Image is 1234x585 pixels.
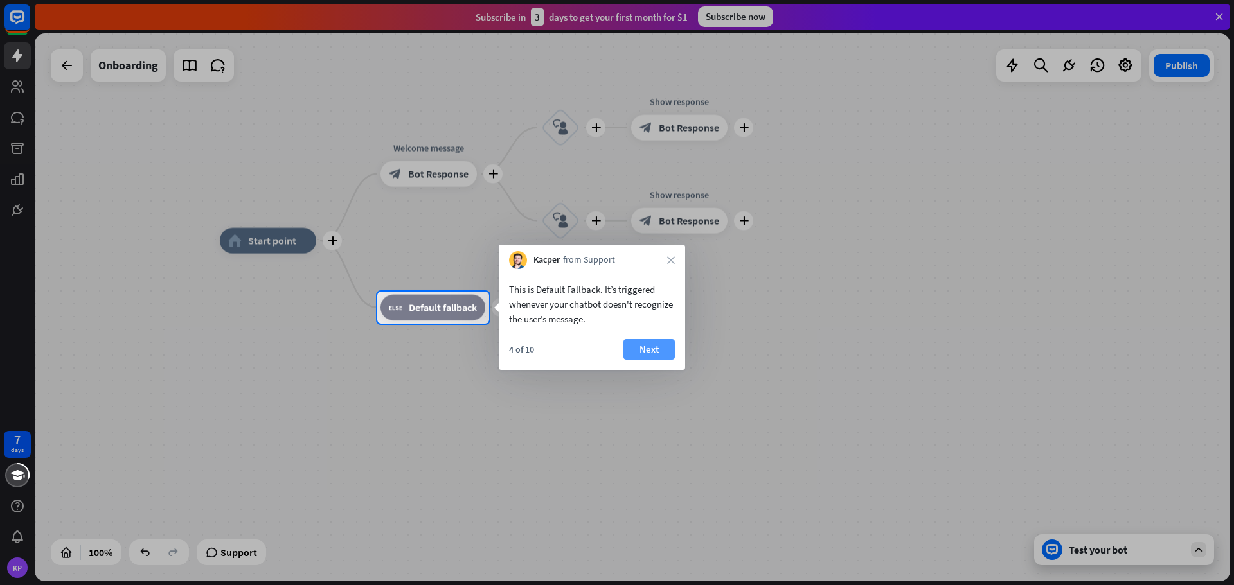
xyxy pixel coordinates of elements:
[509,344,534,355] div: 4 of 10
[667,256,675,264] i: close
[509,282,675,326] div: This is Default Fallback. It’s triggered whenever your chatbot doesn't recognize the user’s message.
[533,254,560,266] span: Kacper
[563,254,615,266] span: from Support
[623,339,675,360] button: Next
[409,301,477,314] span: Default fallback
[389,301,402,314] i: block_fallback
[10,5,49,44] button: Open LiveChat chat widget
